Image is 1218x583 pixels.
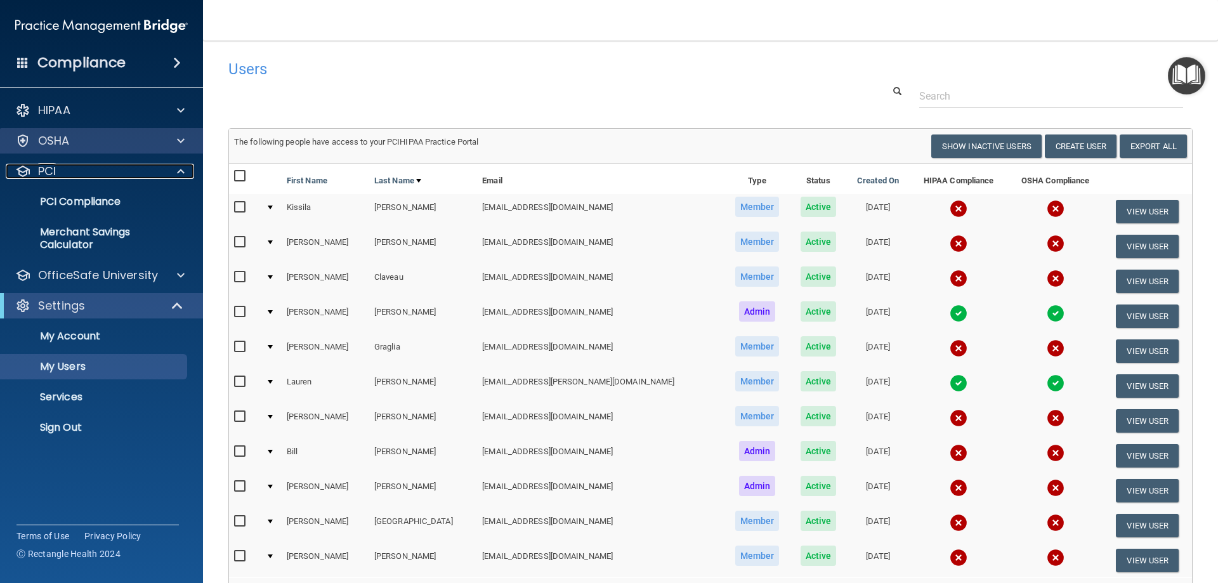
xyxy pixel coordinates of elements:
td: [DATE] [846,194,910,229]
button: View User [1116,549,1179,572]
span: Member [735,511,780,531]
td: [EMAIL_ADDRESS][DOMAIN_NAME] [477,194,724,229]
td: [DATE] [846,403,910,438]
a: PCI [15,164,185,179]
td: [PERSON_NAME] [282,264,369,299]
p: Merchant Savings Calculator [8,226,181,251]
img: cross.ca9f0e7f.svg [950,270,967,287]
td: [EMAIL_ADDRESS][DOMAIN_NAME] [477,543,724,577]
button: Open Resource Center [1168,57,1205,95]
img: cross.ca9f0e7f.svg [950,444,967,462]
img: cross.ca9f0e7f.svg [1047,514,1064,532]
a: First Name [287,173,327,188]
a: Created On [857,173,899,188]
p: OSHA [38,133,70,148]
p: HIPAA [38,103,70,118]
td: [PERSON_NAME] [369,473,477,508]
span: Admin [739,441,776,461]
th: Type [724,164,790,194]
td: [PERSON_NAME] [282,508,369,543]
td: [EMAIL_ADDRESS][DOMAIN_NAME] [477,403,724,438]
a: Last Name [374,173,421,188]
th: Status [790,164,847,194]
span: Admin [739,301,776,322]
td: [EMAIL_ADDRESS][DOMAIN_NAME] [477,438,724,473]
button: View User [1116,270,1179,293]
td: [PERSON_NAME] [369,543,477,577]
a: Settings [15,298,184,313]
img: tick.e7d51cea.svg [950,305,967,322]
span: Active [801,546,837,566]
img: tick.e7d51cea.svg [1047,374,1064,392]
td: [PERSON_NAME] [282,543,369,577]
img: cross.ca9f0e7f.svg [1047,200,1064,218]
span: Active [801,266,837,287]
img: cross.ca9f0e7f.svg [1047,409,1064,427]
span: Member [735,546,780,566]
td: [PERSON_NAME] [369,438,477,473]
p: OfficeSafe University [38,268,158,283]
button: View User [1116,339,1179,363]
p: PCI [38,164,56,179]
td: [PERSON_NAME] [282,299,369,334]
p: Settings [38,298,85,313]
td: Claveau [369,264,477,299]
p: Services [8,391,181,403]
td: [EMAIL_ADDRESS][DOMAIN_NAME] [477,299,724,334]
button: View User [1116,444,1179,468]
button: View User [1116,479,1179,502]
img: tick.e7d51cea.svg [1047,305,1064,322]
span: Active [801,197,837,217]
img: cross.ca9f0e7f.svg [950,514,967,532]
span: Active [801,301,837,322]
th: HIPAA Compliance [910,164,1007,194]
img: cross.ca9f0e7f.svg [1047,339,1064,357]
p: PCI Compliance [8,195,181,208]
span: Active [801,336,837,357]
img: cross.ca9f0e7f.svg [950,479,967,497]
th: Email [477,164,724,194]
td: [GEOGRAPHIC_DATA] [369,508,477,543]
p: My Users [8,360,181,373]
img: cross.ca9f0e7f.svg [1047,549,1064,567]
td: [DATE] [846,229,910,264]
h4: Users [228,61,783,77]
td: [EMAIL_ADDRESS][DOMAIN_NAME] [477,473,724,508]
span: Member [735,336,780,357]
td: [DATE] [846,264,910,299]
a: OSHA [15,133,185,148]
span: Member [735,371,780,391]
span: Member [735,406,780,426]
td: [EMAIL_ADDRESS][DOMAIN_NAME] [477,264,724,299]
img: cross.ca9f0e7f.svg [950,339,967,357]
button: View User [1116,374,1179,398]
button: View User [1116,235,1179,258]
span: Active [801,406,837,426]
span: Active [801,232,837,252]
span: Ⓒ Rectangle Health 2024 [16,547,121,560]
button: View User [1116,305,1179,328]
span: Member [735,232,780,252]
td: [PERSON_NAME] [369,369,477,403]
a: OfficeSafe University [15,268,185,283]
p: My Account [8,330,181,343]
td: [PERSON_NAME] [282,229,369,264]
img: cross.ca9f0e7f.svg [1047,479,1064,497]
img: cross.ca9f0e7f.svg [950,235,967,252]
h4: Compliance [37,54,126,72]
td: [DATE] [846,369,910,403]
td: Kissila [282,194,369,229]
td: [DATE] [846,438,910,473]
td: [PERSON_NAME] [369,403,477,438]
img: PMB logo [15,13,188,39]
span: Active [801,511,837,531]
a: Privacy Policy [84,530,141,542]
td: [DATE] [846,334,910,369]
td: Graglia [369,334,477,369]
img: cross.ca9f0e7f.svg [1047,235,1064,252]
td: [DATE] [846,508,910,543]
td: [EMAIL_ADDRESS][DOMAIN_NAME] [477,229,724,264]
a: Export All [1120,134,1187,158]
span: Admin [739,476,776,496]
input: Search [919,84,1183,108]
